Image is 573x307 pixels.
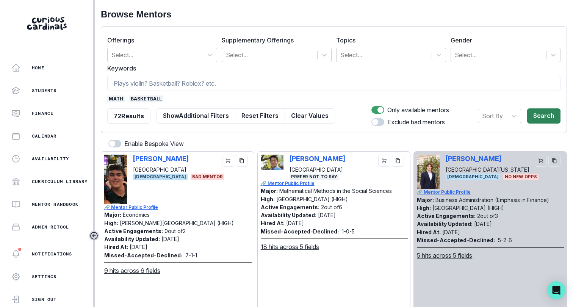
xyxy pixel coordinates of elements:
[235,108,285,124] button: Reset Filters
[104,251,182,259] p: Missed-Accepted-Declined:
[104,236,160,242] p: Availability Updated:
[32,156,69,162] p: Availability
[435,197,549,203] p: Business Administration (Emphasis in Finance)
[27,17,67,30] img: Curious Cardinals Logo
[417,155,440,189] img: Picture of Stefan Colburn
[107,64,556,73] label: Keywords
[236,155,248,167] button: copy
[185,251,197,259] p: 7 - 1 - 1
[261,220,285,226] p: Hired At:
[387,105,449,114] p: Only available mentors
[114,111,144,121] p: 72 Results
[261,180,408,187] a: 🔗 Mentor Public Profile
[32,251,72,257] p: Notifications
[123,211,150,218] p: Economics
[104,266,160,275] u: 9 hits across 6 fields
[318,212,336,218] p: [DATE]
[32,110,53,116] p: Finance
[285,108,335,124] button: Clear Values
[32,224,69,230] p: Admin Retool
[104,220,118,226] p: High:
[32,296,57,302] p: Sign Out
[417,205,431,211] p: High:
[336,36,441,45] label: Topics
[157,108,235,124] button: ShowAdditional Filters
[89,231,99,241] button: Toggle sidebar
[104,211,121,218] p: Major:
[130,244,147,250] p: [DATE]
[432,205,504,211] p: [GEOGRAPHIC_DATA] (HIGH)
[104,155,127,204] img: Picture of Joshua Donovan
[451,36,556,45] label: Gender
[32,274,57,280] p: Settings
[321,204,342,210] p: 2 out of 6
[503,174,539,180] span: No New Opps
[101,9,567,20] h2: Browse Mentors
[417,229,441,235] p: Hired At:
[474,221,492,227] p: [DATE]
[261,242,319,251] u: 18 hits across 5 fields
[129,96,163,102] span: basketball
[32,133,57,139] p: Calendar
[120,220,234,226] p: [PERSON_NAME][GEOGRAPHIC_DATA] (HIGH)
[133,166,189,174] p: [GEOGRAPHIC_DATA]
[222,155,234,167] button: cart
[446,155,508,163] p: [PERSON_NAME]
[378,155,390,167] button: cart
[548,155,560,167] button: copy
[32,179,88,185] p: Curriculum Library
[104,204,252,211] a: 🔗 Mentor Public Profile
[290,155,345,163] p: [PERSON_NAME]
[124,139,184,148] p: Enable Bespoke View
[527,108,560,124] button: Search
[261,212,316,218] p: Availability Updated:
[276,196,348,202] p: [GEOGRAPHIC_DATA] (HIGH)
[107,96,125,102] span: math
[161,236,179,242] p: [DATE]
[133,174,188,180] span: [DEMOGRAPHIC_DATA]
[32,201,78,207] p: Mentor Handbook
[498,236,512,244] p: 5 - 2 - 6
[290,174,339,180] span: Prefer not to say
[261,204,319,210] p: Active Engagements:
[417,189,564,196] a: 🔗 Mentor Public Profile
[261,196,275,202] p: High:
[446,166,529,174] p: [GEOGRAPHIC_DATA][US_STATE]
[417,197,434,203] p: Major:
[417,236,495,244] p: Missed-Accepted-Declined:
[32,88,57,94] p: Students
[261,227,339,235] p: Missed-Accepted-Declined:
[392,155,404,167] button: copy
[547,281,565,299] div: Open Intercom Messenger
[535,155,547,167] button: cart
[261,155,283,170] img: Picture of Muhammad Hussain
[342,227,355,235] p: 1 - 0 - 5
[104,228,163,234] p: Active Engagements:
[279,188,392,194] p: Mathematical Methods in the Social Sciences
[191,174,224,180] span: BAD MENTOR
[104,244,128,250] p: Hired At:
[261,188,278,194] p: Major:
[417,251,472,260] u: 5 hits across 5 fields
[133,155,189,163] p: [PERSON_NAME]
[446,174,500,180] span: [DEMOGRAPHIC_DATA]
[286,220,304,226] p: [DATE]
[164,228,186,234] p: 0 out of 2
[477,213,498,219] p: 2 out of 3
[442,229,460,235] p: [DATE]
[107,76,560,91] input: Plays violin? Basketball? Roblox? etc.
[417,221,473,227] p: Availability Updated:
[32,65,44,71] p: Home
[387,117,445,127] p: Exclude bad mentors
[290,166,345,174] p: [GEOGRAPHIC_DATA]
[417,213,476,219] p: Active Engagements:
[107,36,213,45] label: Offerings
[222,36,327,45] label: Supplementary Offerings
